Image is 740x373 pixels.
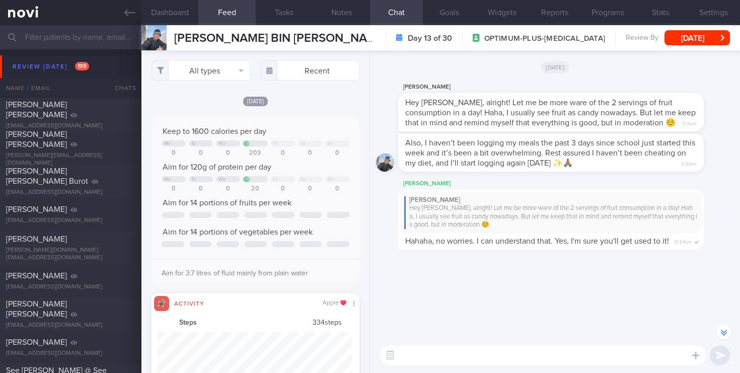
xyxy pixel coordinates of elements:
[243,150,267,157] div: 203
[243,97,268,106] span: [DATE]
[405,237,669,245] span: Hahaha, no worries. I can understand that. Yes, I'm sure you'll get used to it!
[152,60,251,81] button: All types
[664,30,730,45] button: [DATE]
[484,34,605,44] span: OPTIMUM-PLUS-[MEDICAL_DATA]
[6,247,135,262] div: [PERSON_NAME][DOMAIN_NAME][EMAIL_ADDRESS][DOMAIN_NAME]
[243,185,267,193] div: 20
[75,62,89,70] span: 199
[169,299,209,307] div: Activity
[328,177,333,182] div: Su
[323,300,346,307] div: Apple
[189,185,213,193] div: 0
[404,204,698,229] div: Hey [PERSON_NAME], alright! Let me be more ware of the 2 servings of fruit consumption in a day! ...
[626,34,658,43] span: Review By
[216,150,240,157] div: 0
[6,101,67,119] span: [PERSON_NAME] [PERSON_NAME]
[6,122,135,130] div: [EMAIL_ADDRESS][DOMAIN_NAME]
[6,167,88,185] span: [PERSON_NAME] [PERSON_NAME] Burot
[271,150,295,157] div: 0
[404,196,698,204] div: [PERSON_NAME]
[6,152,135,167] div: [PERSON_NAME][EMAIL_ADDRESS][DOMAIN_NAME]
[325,185,349,193] div: 0
[325,150,349,157] div: 0
[681,158,697,168] span: 9:33am
[301,141,306,146] div: Sa
[163,163,271,171] span: Aim for 120g of protein per day
[6,205,67,213] span: [PERSON_NAME]
[6,322,135,329] div: [EMAIL_ADDRESS][DOMAIN_NAME]
[541,61,569,73] span: [DATE]
[218,141,226,146] div: We
[101,78,141,98] div: Chats
[6,338,67,346] span: [PERSON_NAME]
[398,81,734,93] div: [PERSON_NAME]
[216,185,240,193] div: 0
[313,319,342,328] span: 334 steps
[6,272,67,280] span: [PERSON_NAME]
[298,150,322,157] div: 0
[405,99,696,127] span: Hey [PERSON_NAME], alright! Let me be more ware of the 2 servings of fruit consumption in a day! ...
[164,141,171,146] div: Mo
[301,177,306,182] div: Sa
[273,141,278,146] div: Fr
[189,150,213,157] div: 0
[6,217,135,225] div: [EMAIL_ADDRESS][DOMAIN_NAME]
[328,141,333,146] div: Su
[163,127,266,135] span: Keep to 1600 calories per day
[163,199,291,207] span: Aim for 14 portions of fruits per week
[174,32,387,44] span: [PERSON_NAME] BIN [PERSON_NAME]
[10,60,92,73] div: Review [DATE]
[682,118,697,127] span: 9:31am
[162,270,308,277] span: Aim for 3.7 litres of fluid mainly from plain water
[6,130,67,148] span: [PERSON_NAME] [PERSON_NAME]
[191,141,196,146] div: Tu
[191,177,196,182] div: Tu
[164,177,171,182] div: Mo
[398,178,734,190] div: [PERSON_NAME]
[6,235,67,243] span: [PERSON_NAME]
[6,189,135,196] div: [EMAIL_ADDRESS][DOMAIN_NAME]
[218,177,226,182] div: We
[405,139,695,167] span: Also, I haven’t been logging my meals the past 3 days since school just started this week and it’...
[298,185,322,193] div: 0
[273,177,278,182] div: Fr
[163,228,313,236] span: Aim for 14 portions of vegetables per week
[6,300,67,318] span: [PERSON_NAME] [PERSON_NAME]
[271,185,295,193] div: 0
[6,350,135,357] div: [EMAIL_ADDRESS][DOMAIN_NAME]
[674,236,692,246] span: 10:54am
[6,283,135,291] div: [EMAIL_ADDRESS][DOMAIN_NAME]
[162,185,186,193] div: 0
[408,33,452,43] strong: Day 13 of 30
[179,319,197,328] strong: Steps
[162,150,186,157] div: 0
